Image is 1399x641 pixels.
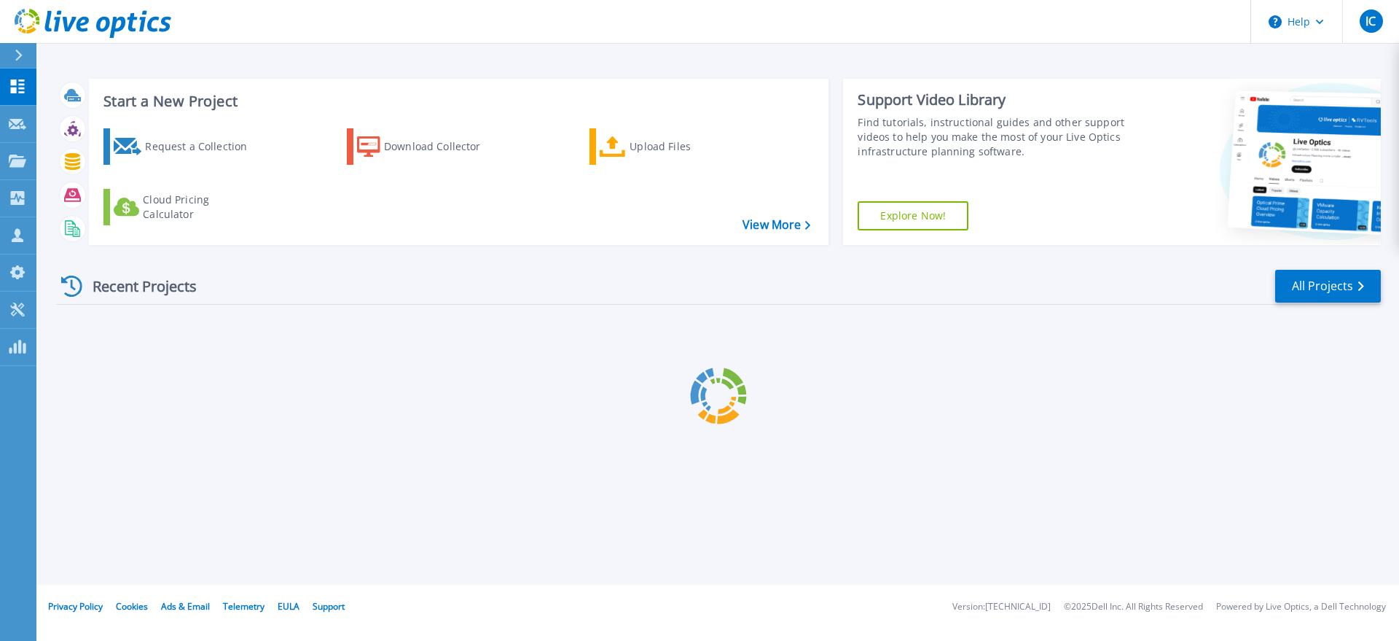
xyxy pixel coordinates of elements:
[48,600,103,613] a: Privacy Policy
[56,268,216,304] div: Recent Projects
[116,600,148,613] a: Cookies
[1365,15,1376,27] span: IC
[313,600,345,613] a: Support
[347,128,509,165] a: Download Collector
[103,189,266,225] a: Cloud Pricing Calculator
[858,90,1132,109] div: Support Video Library
[952,602,1051,612] li: Version: [TECHNICAL_ID]
[384,132,501,161] div: Download Collector
[103,93,810,109] h3: Start a New Project
[1064,602,1203,612] li: © 2025 Dell Inc. All Rights Reserved
[1275,270,1381,303] a: All Projects
[630,132,746,161] div: Upload Files
[858,201,968,230] a: Explore Now!
[858,115,1132,159] div: Find tutorials, instructional guides and other support videos to help you make the most of your L...
[742,218,810,232] a: View More
[1216,602,1386,612] li: Powered by Live Optics, a Dell Technology
[223,600,264,613] a: Telemetry
[589,128,752,165] a: Upload Files
[278,600,299,613] a: EULA
[145,132,262,161] div: Request a Collection
[161,600,210,613] a: Ads & Email
[143,193,259,222] div: Cloud Pricing Calculator
[103,128,266,165] a: Request a Collection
